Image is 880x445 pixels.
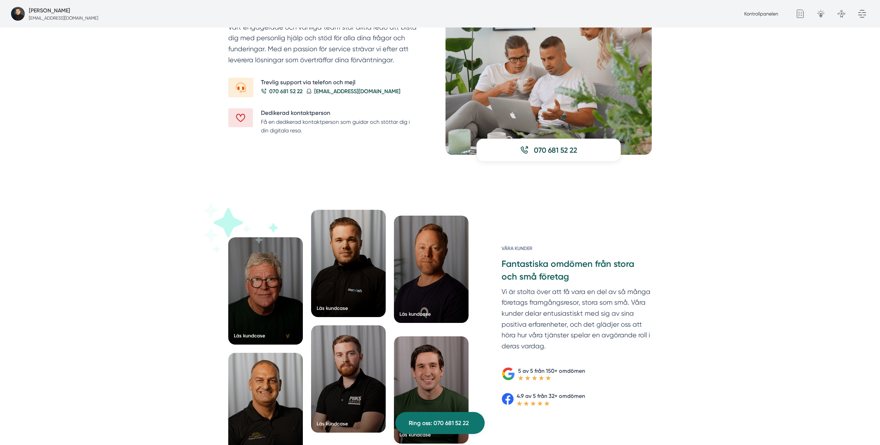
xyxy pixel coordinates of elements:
[261,78,418,87] h5: Trevlig support via telefon och mejl
[394,216,469,323] a: Läs kundcase
[228,22,418,69] p: Vårt engagerade och vänliga team står alltid redo att bistå dig med personlig hjälp och stöd för ...
[228,237,303,345] a: Läs kundcase
[502,245,652,258] h6: Våra kunder
[234,332,265,339] div: Läs kundcase
[307,87,400,96] a: [EMAIL_ADDRESS][DOMAIN_NAME]
[399,311,431,317] div: Läs kundcase
[476,139,621,162] a: 070 681 52 22
[399,431,431,438] div: Läs kundcase
[261,108,418,118] h5: Dedikerad kontaktperson
[317,420,348,427] div: Läs kundcase
[311,210,386,317] a: Läs kundcase
[317,305,348,312] div: Läs kundcase
[502,258,652,286] h3: Fantastiska omdömen från stora och små företag
[517,392,585,400] p: 4.9 av 5 från 32+ omdömen
[269,87,302,96] span: 070 681 52 22
[261,118,418,135] p: Få en dedikerad kontaktperson som guidar och stöttar dig i din digitala resa.
[395,412,485,434] a: Ring oss: 070 681 52 22
[394,336,469,444] a: Läs kundcase
[534,145,577,155] span: 070 681 52 22
[314,87,400,96] span: [EMAIL_ADDRESS][DOMAIN_NAME]
[311,325,386,433] a: Läs kundcase
[11,7,25,21] img: foretagsbild-pa-smartproduktion-ett-foretag-i-dalarnas-lan-2023.jpg
[744,11,778,17] a: Kontrollpanelen
[29,15,98,21] p: [EMAIL_ADDRESS][DOMAIN_NAME]
[261,87,303,96] a: 070 681 52 22
[518,367,585,375] p: 5 av 5 från 150+ omdömen
[502,286,652,355] p: Vi är stolta över att få vara en del av så många företags framgångsresor, stora som små. Våra kun...
[29,6,70,15] h5: Super Administratör
[409,419,469,428] span: Ring oss: 070 681 52 22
